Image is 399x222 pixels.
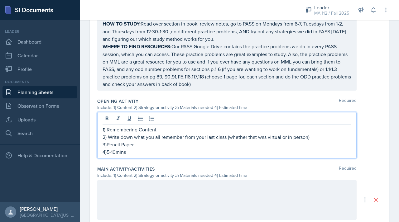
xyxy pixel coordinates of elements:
[2,113,77,126] a: Uploads
[2,100,77,112] a: Observation Forms
[20,206,75,212] div: [PERSON_NAME]
[20,212,75,218] div: [GEOGRAPHIC_DATA][US_STATE] in [GEOGRAPHIC_DATA]
[103,126,351,133] p: 1) Remembering Content
[339,166,357,172] span: Required
[97,166,155,172] label: Main Activity/Activities
[2,79,77,85] div: Documents
[314,4,349,11] div: Leader
[97,172,357,179] div: Include: 1) Content 2) Strategy or activity 3) Materials needed 4) Estimated time
[2,86,77,98] a: Planning Sheets
[103,141,351,148] p: 3)Pencil Paper
[2,35,77,48] a: Dashboard
[103,20,141,27] strong: HOW TO STUDY:
[103,20,351,43] p: Read over section in book, review notes, go to PASS on Mondays from 6-7, Tuesdays from 1-2, and T...
[2,149,77,162] div: Help & Documentation
[339,98,357,104] span: Required
[2,127,77,139] a: Search
[97,98,139,104] label: Opening Activity
[103,133,351,141] p: 2) Write down what you all remember from your last class (whether that was virtual or in person)
[103,148,351,156] p: 4)5-10mins
[2,63,77,75] a: Profile
[314,10,349,17] div: MA 112 / Fall 2025
[103,43,171,50] strong: WHERE TO FIND RESOURCES:
[103,43,351,88] p: Our PASS Google Drive contains the practice problems we do in every PASS session, which you can a...
[97,104,357,111] div: Include: 1) Content 2) Strategy or activity 3) Materials needed 4) Estimated time
[2,29,77,34] div: Leader
[2,49,77,62] a: Calendar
